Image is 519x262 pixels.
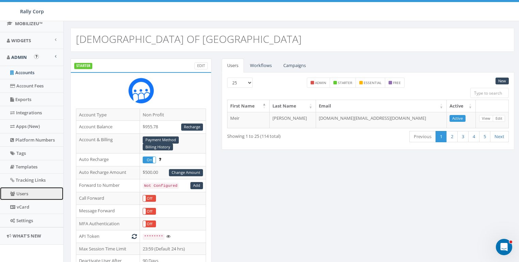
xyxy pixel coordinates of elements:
[496,239,512,255] iframe: Intercom live chat
[76,109,140,121] td: Account Type
[436,131,447,142] a: 1
[11,37,31,44] span: Widgets
[493,115,505,122] a: Edit
[140,166,206,179] td: $500.00
[222,59,244,72] a: Users
[13,233,41,239] span: What's New
[76,166,140,179] td: Auto Recharge Amount
[76,33,302,45] h2: [DEMOGRAPHIC_DATA] OF [GEOGRAPHIC_DATA]
[140,109,206,121] td: Non Profit
[11,54,27,60] span: Admin
[143,183,179,189] code: Not Configured
[468,131,479,142] a: 4
[143,220,156,227] div: OnOff
[447,100,476,112] th: Active: activate to sort column ascending
[227,112,270,128] td: Meir
[338,80,352,85] small: starter
[74,63,92,69] label: STARTER
[181,124,203,131] a: Recharge
[140,121,206,134] td: $955.78
[496,78,509,85] a: New
[190,182,203,189] a: Add
[393,80,401,85] small: free
[76,121,140,134] td: Account Balance
[132,234,137,239] i: Generate New Token
[76,192,140,205] td: Call Forward
[479,115,493,122] a: View
[227,100,270,112] th: First Name: activate to sort column descending
[316,100,447,112] th: Email: activate to sort column ascending
[128,78,154,103] img: Rally_Corp_Icon.png
[245,59,277,72] a: Workflows
[409,131,436,142] a: Previous
[169,169,203,176] a: Change Amount
[479,131,490,142] a: 5
[143,157,156,163] label: On
[446,131,458,142] a: 2
[270,100,316,112] th: Last Name: activate to sort column ascending
[490,131,509,142] a: Next
[76,217,140,230] td: MFA Authentication
[316,112,447,128] td: [DOMAIN_NAME][EMAIL_ADDRESS][DOMAIN_NAME]
[227,130,339,140] div: Showing 1 to 25 (114 total)
[76,205,140,218] td: Message Forward
[143,136,179,144] a: Payment Method
[159,156,161,162] span: Enable to prevent campaign failure.
[270,112,316,128] td: [PERSON_NAME]
[364,80,381,85] small: essential
[15,20,43,27] span: MobilizeU™
[143,157,156,163] div: OnOff
[143,221,156,227] label: Off
[143,195,156,201] label: Off
[143,144,173,151] a: Billing History
[470,88,509,98] input: Type to search
[140,243,206,255] td: 23:59 (Default 24 hrs)
[194,62,208,69] a: Edit
[76,153,140,166] td: Auto Recharge
[278,59,311,72] a: Campaigns
[457,131,469,142] a: 3
[76,230,140,243] td: API Token
[315,80,326,85] small: admin
[76,179,140,192] td: Forward to Number
[20,8,44,15] span: Rally Corp
[143,208,156,214] label: Off
[450,115,466,122] a: Active
[76,243,140,255] td: Max Session Time Limit
[76,133,140,153] td: Account & Billing
[143,208,156,215] div: OnOff
[34,54,39,59] button: Open In-App Guide
[143,195,156,202] div: OnOff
